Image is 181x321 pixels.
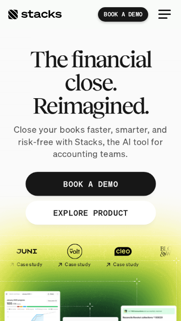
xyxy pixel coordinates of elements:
[85,234,127,241] a: Privacy Policy
[32,94,148,117] span: Reimagined.
[53,205,128,219] p: EXPLORE PRODUCT
[30,48,67,71] span: The
[52,241,95,271] a: Case study
[98,7,148,22] a: BOOK A DEMO
[63,177,118,191] p: BOOK A DEMO
[65,71,116,94] span: close.
[3,241,47,271] a: Case study
[15,262,41,268] h2: Case study
[111,262,137,268] h2: Case study
[71,48,151,71] span: financial
[26,172,156,196] a: BOOK A DEMO
[26,201,156,225] a: EXPLORE PRODUCT
[104,11,142,18] p: BOOK A DEMO
[63,262,89,268] h2: Case study
[7,124,174,160] p: Close your books faster, smarter, and risk-free with Stacks, the AI tool for accounting teams.
[100,241,143,271] a: Case study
